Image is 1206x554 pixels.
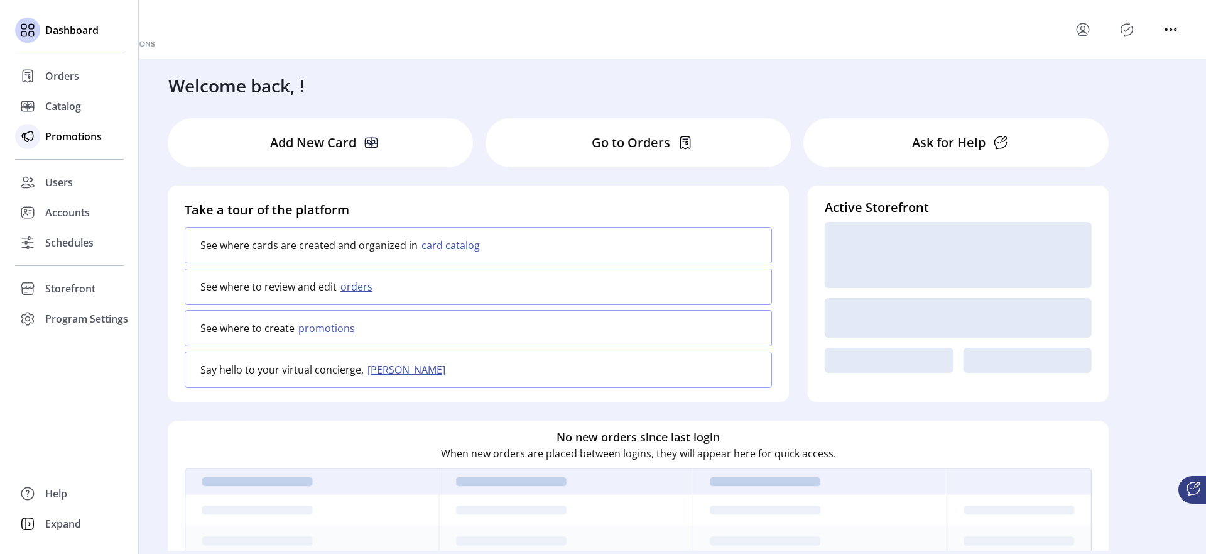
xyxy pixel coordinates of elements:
[441,446,836,461] p: When new orders are placed between logins, they will appear here for quick access.
[418,238,487,253] button: card catalog
[45,205,90,220] span: Accounts
[45,175,73,190] span: Users
[200,362,364,377] p: Say hello to your virtual concierge,
[295,321,362,336] button: promotions
[45,516,81,531] span: Expand
[364,362,453,377] button: [PERSON_NAME]
[200,238,418,253] p: See where cards are created and organized in
[45,129,102,144] span: Promotions
[45,311,128,326] span: Program Settings
[825,198,1092,217] h4: Active Storefront
[45,23,99,38] span: Dashboard
[45,486,67,501] span: Help
[200,279,337,294] p: See where to review and edit
[45,281,95,296] span: Storefront
[45,235,94,250] span: Schedules
[45,69,79,84] span: Orders
[557,429,720,446] h6: No new orders since last login
[1161,19,1181,40] button: menu
[185,201,772,219] h4: Take a tour of the platform
[200,321,295,336] p: See where to create
[592,133,670,152] p: Go to Orders
[45,99,81,114] span: Catalog
[1073,19,1093,40] button: menu
[1117,19,1137,40] button: Publisher Panel
[912,133,986,152] p: Ask for Help
[168,72,305,99] h3: Welcome back, !
[337,279,380,294] button: orders
[270,133,356,152] p: Add New Card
